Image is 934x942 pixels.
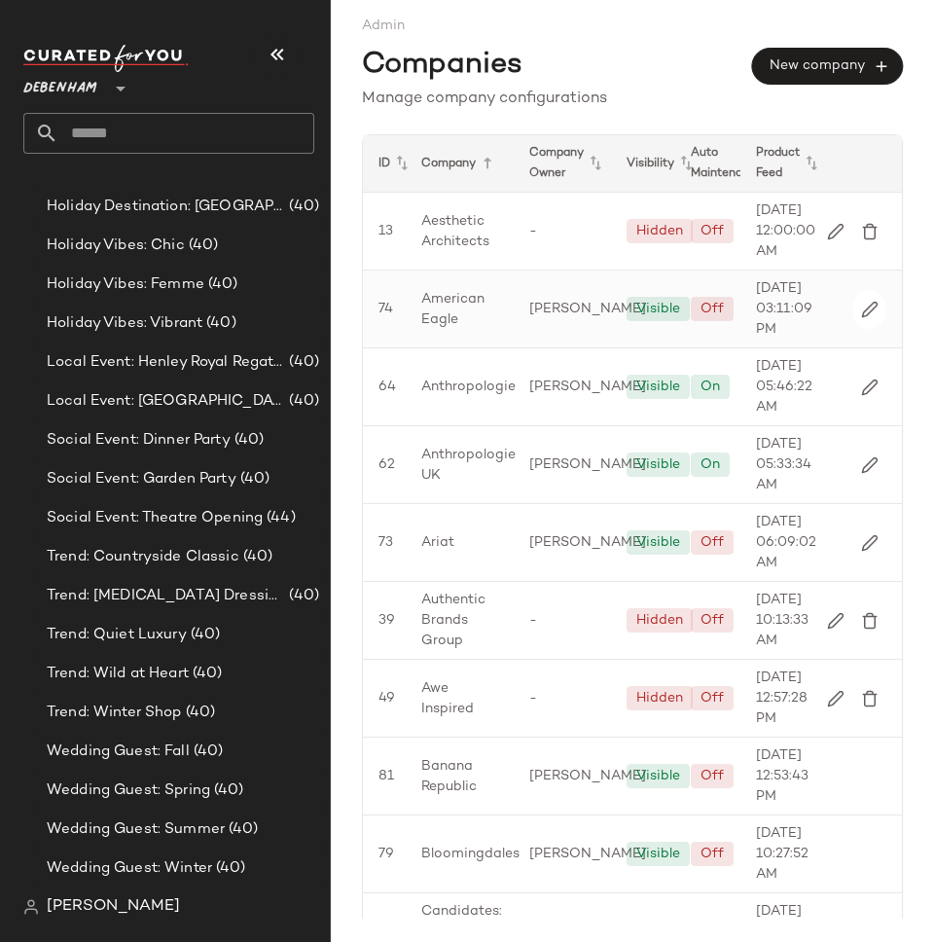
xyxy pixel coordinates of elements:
[861,379,879,396] img: svg%3e
[285,390,319,413] span: (40)
[187,624,221,646] span: (40)
[47,663,189,685] span: Trend: Wild at Heart
[263,507,296,529] span: (44)
[636,610,683,631] div: Hidden
[827,612,844,630] img: svg%3e
[700,299,724,319] div: Off
[700,844,724,864] div: Off
[636,377,680,397] div: Visible
[861,223,879,240] img: svg%3e
[700,454,720,475] div: On
[190,741,224,763] span: (40)
[285,351,319,374] span: (40)
[23,66,97,101] span: Debenham
[47,468,236,490] span: Social Event: Garden Party
[47,818,225,841] span: Wedding Guest: Summer
[189,663,223,685] span: (40)
[285,585,319,607] span: (40)
[421,445,516,486] span: Anthropologie UK
[47,507,263,529] span: Social Event: Theatre Opening
[378,377,396,397] span: 64
[210,779,244,802] span: (40)
[406,135,514,192] div: Company
[378,844,394,864] span: 79
[421,590,498,651] span: Authentic Brands Group
[23,45,189,72] img: cfy_white_logo.C9jOOHJF.svg
[378,532,393,553] span: 73
[756,590,822,651] span: [DATE] 10:13:33 AM
[421,377,516,397] span: Anthropologie
[47,741,190,763] span: Wedding Guest: Fall
[421,289,498,330] span: American Eagle
[47,196,285,218] span: Holiday Destination: [GEOGRAPHIC_DATA]
[185,235,219,257] span: (40)
[378,688,395,708] span: 49
[47,273,204,296] span: Holiday Vibes: Femme
[378,766,394,786] span: 81
[378,454,395,475] span: 62
[47,585,285,607] span: Trend: [MEDICAL_DATA] Dressing
[861,456,879,474] img: svg%3e
[202,312,236,335] span: (40)
[529,844,646,864] span: [PERSON_NAME]
[700,377,720,397] div: On
[756,668,822,729] span: [DATE] 12:57:28 PM
[636,299,680,319] div: Visible
[421,532,454,553] span: Ariat
[636,688,683,708] div: Hidden
[700,688,724,708] div: Off
[675,135,739,192] div: Auto Maintenance
[861,690,879,707] img: svg%3e
[861,612,879,630] img: svg%3e
[700,766,724,786] div: Off
[204,273,238,296] span: (40)
[182,702,216,724] span: (40)
[611,135,675,192] div: Visibility
[756,823,822,885] span: [DATE] 10:27:52 AM
[47,351,285,374] span: Local Event: Henley Royal Regatta
[529,688,537,708] span: -
[23,899,39,915] img: svg%3e
[529,299,646,319] span: [PERSON_NAME]
[769,57,886,75] span: New company
[47,779,210,802] span: Wedding Guest: Spring
[239,546,273,568] span: (40)
[47,857,212,880] span: Wedding Guest: Winter
[756,200,822,262] span: [DATE] 12:00:00 AM
[47,895,180,919] span: [PERSON_NAME]
[47,546,239,568] span: Trend: Countryside Classic
[756,745,822,807] span: [DATE] 12:53:43 PM
[47,312,202,335] span: Holiday Vibes: Vibrant
[212,857,246,880] span: (40)
[529,532,646,553] span: [PERSON_NAME]
[700,610,724,631] div: Off
[47,429,231,452] span: Social Event: Dinner Party
[636,766,680,786] div: Visible
[47,235,185,257] span: Holiday Vibes: Chic
[861,534,879,552] img: svg%3e
[514,135,611,192] div: Company Owner
[285,196,319,218] span: (40)
[740,135,838,192] div: Product Feed
[47,390,285,413] span: Local Event: [GEOGRAPHIC_DATA]
[421,756,498,797] span: Banana Republic
[362,44,522,88] span: Companies
[529,610,537,631] span: -
[636,221,683,241] div: Hidden
[636,532,680,553] div: Visible
[363,135,406,192] div: ID
[756,278,822,340] span: [DATE] 03:11:09 PM
[636,844,680,864] div: Visible
[378,610,395,631] span: 39
[700,221,724,241] div: Off
[225,818,259,841] span: (40)
[421,211,498,252] span: Aesthetic Architects
[378,299,393,319] span: 74
[827,690,844,707] img: svg%3e
[529,766,646,786] span: [PERSON_NAME]
[756,434,822,495] span: [DATE] 05:33:34 AM
[421,844,520,864] span: Bloomingdales
[529,221,537,241] span: -
[421,678,498,719] span: Awe Inspired
[362,88,903,111] div: Manage company configurations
